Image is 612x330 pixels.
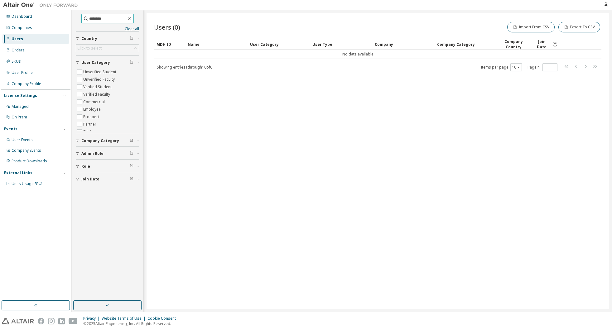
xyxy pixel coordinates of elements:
[12,25,32,30] div: Companies
[4,127,17,132] div: Events
[58,318,65,324] img: linkedin.svg
[83,316,102,321] div: Privacy
[81,177,99,182] span: Join Date
[130,164,133,169] span: Clear filter
[76,172,139,186] button: Join Date
[48,318,55,324] img: instagram.svg
[76,32,139,45] button: Country
[552,41,558,47] svg: Date when the user was first added or directly signed up. If the user was deleted and later re-ad...
[83,128,92,136] label: Trial
[83,121,98,128] label: Partner
[83,106,102,113] label: Employee
[533,39,551,50] span: Join Date
[130,60,133,65] span: Clear filter
[69,318,78,324] img: youtube.svg
[130,36,133,41] span: Clear filter
[83,98,106,106] label: Commercial
[76,26,139,31] a: Clear all
[12,137,33,142] div: User Events
[12,36,23,41] div: Users
[130,138,133,143] span: Clear filter
[512,65,520,70] button: 10
[81,138,119,143] span: Company Category
[250,39,307,49] div: User Category
[130,177,133,182] span: Clear filter
[481,63,522,71] span: Items per page
[83,76,116,83] label: Unverified Faculty
[76,56,139,69] button: User Category
[312,39,370,49] div: User Type
[12,181,42,186] span: Units Usage BI
[499,39,528,50] div: Company Country
[12,148,41,153] div: Company Events
[77,46,102,51] div: Click to select
[76,160,139,173] button: Role
[528,63,557,71] span: Page n.
[83,83,113,91] label: Verified Student
[437,39,494,49] div: Company Category
[558,22,600,32] button: Export To CSV
[12,48,25,53] div: Orders
[102,316,147,321] div: Website Terms of Use
[3,2,81,8] img: Altair One
[4,170,32,175] div: External Links
[81,36,97,41] span: Country
[83,91,111,98] label: Verified Faculty
[2,318,34,324] img: altair_logo.svg
[157,39,183,49] div: MDH ID
[12,159,47,164] div: Product Downloads
[81,151,104,156] span: Admin Role
[507,22,555,32] button: Import From CSV
[157,65,212,70] span: Showing entries 1 through 10 of 0
[38,318,44,324] img: facebook.svg
[83,321,180,326] p: © 2025 Altair Engineering, Inc. All Rights Reserved.
[12,81,41,86] div: Company Profile
[154,23,180,31] span: Users (0)
[76,134,139,148] button: Company Category
[81,60,110,65] span: User Category
[81,164,90,169] span: Role
[76,45,139,52] div: Click to select
[375,39,432,49] div: Company
[12,115,27,120] div: On Prem
[4,93,37,98] div: License Settings
[188,39,245,49] div: Name
[12,104,29,109] div: Managed
[147,316,180,321] div: Cookie Consent
[12,70,33,75] div: User Profile
[130,151,133,156] span: Clear filter
[83,113,101,121] label: Prospect
[154,50,561,59] td: No data available
[76,147,139,160] button: Admin Role
[12,59,21,64] div: SKUs
[83,68,118,76] label: Unverified Student
[12,14,32,19] div: Dashboard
